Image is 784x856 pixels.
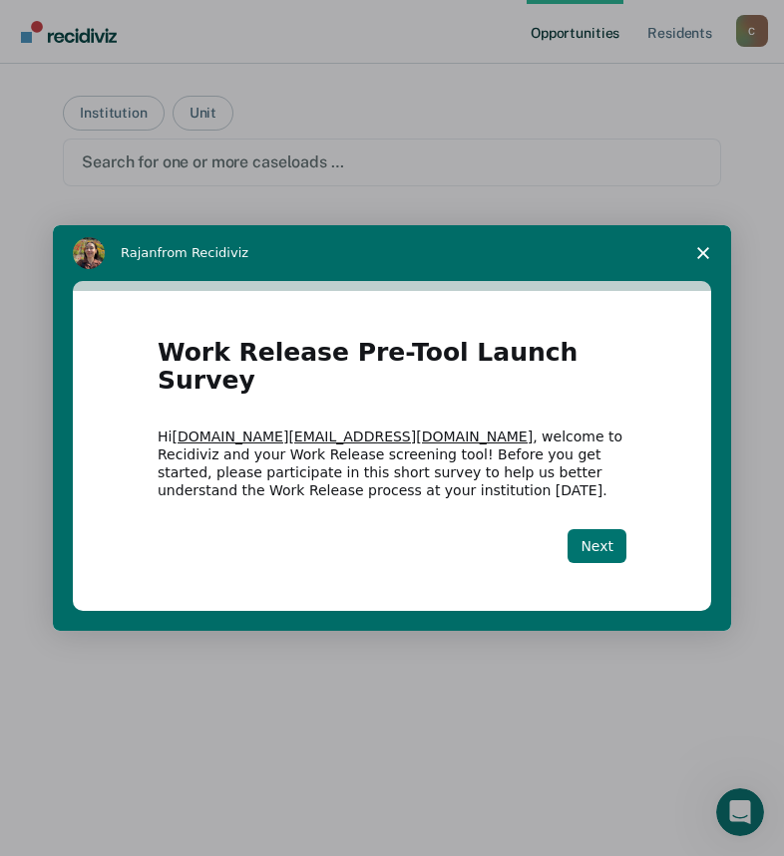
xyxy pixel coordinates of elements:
[172,428,533,444] a: [DOMAIN_NAME][EMAIL_ADDRESS][DOMAIN_NAME]
[675,225,731,281] span: Close survey
[158,245,249,260] span: from Recidiviz
[121,245,158,260] span: Rajan
[158,339,626,408] h1: Work Release Pre-Tool Launch Survey
[73,237,105,269] img: Profile image for Rajan
[568,529,626,563] button: Next
[158,428,626,500] div: Hi , welcome to Recidiviz and your Work Release screening tool! Before you get started, please pa...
